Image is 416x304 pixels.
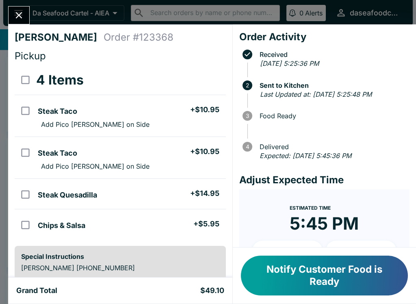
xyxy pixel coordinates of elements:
button: Close [9,7,29,24]
table: orders table [15,65,226,239]
h4: Order Activity [239,31,409,43]
p: [PERSON_NAME] [PHONE_NUMBER] [21,264,219,272]
p: Add Pico [PERSON_NAME] on Side [41,162,149,170]
time: 5:45 PM [290,213,359,234]
h5: + $5.95 [193,219,219,229]
h5: + $10.95 [190,147,219,156]
span: Sent to Kitchen [256,82,409,89]
h5: + $14.95 [190,189,219,198]
text: 2 [246,82,249,89]
text: 4 [245,143,249,150]
h5: Steak Quesadilla [38,190,97,200]
p: Add Pico [PERSON_NAME] on Side [41,120,149,128]
h4: Order # 123368 [104,31,173,43]
text: 3 [246,113,249,119]
h4: [PERSON_NAME] [15,31,104,43]
h5: Chips & Salsa [38,221,85,230]
h5: Steak Taco [38,106,77,116]
em: [DATE] 5:25:36 PM [260,59,319,67]
em: Expected: [DATE] 5:45:36 PM [260,152,351,160]
h4: Adjust Expected Time [239,174,409,186]
h5: Steak Taco [38,148,77,158]
h5: $49.10 [200,286,224,295]
h5: Grand Total [16,286,57,295]
span: Delivered [256,143,409,150]
span: Received [256,51,409,58]
h5: + $10.95 [190,105,219,115]
span: Estimated Time [290,205,331,211]
span: Pickup [15,50,46,62]
h6: Special Instructions [21,252,219,261]
em: Last Updated at: [DATE] 5:25:48 PM [260,90,372,98]
button: Notify Customer Food is Ready [241,256,408,295]
h3: 4 Items [36,72,84,88]
button: + 20 [326,241,396,261]
button: + 10 [252,241,323,261]
span: Food Ready [256,112,409,119]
